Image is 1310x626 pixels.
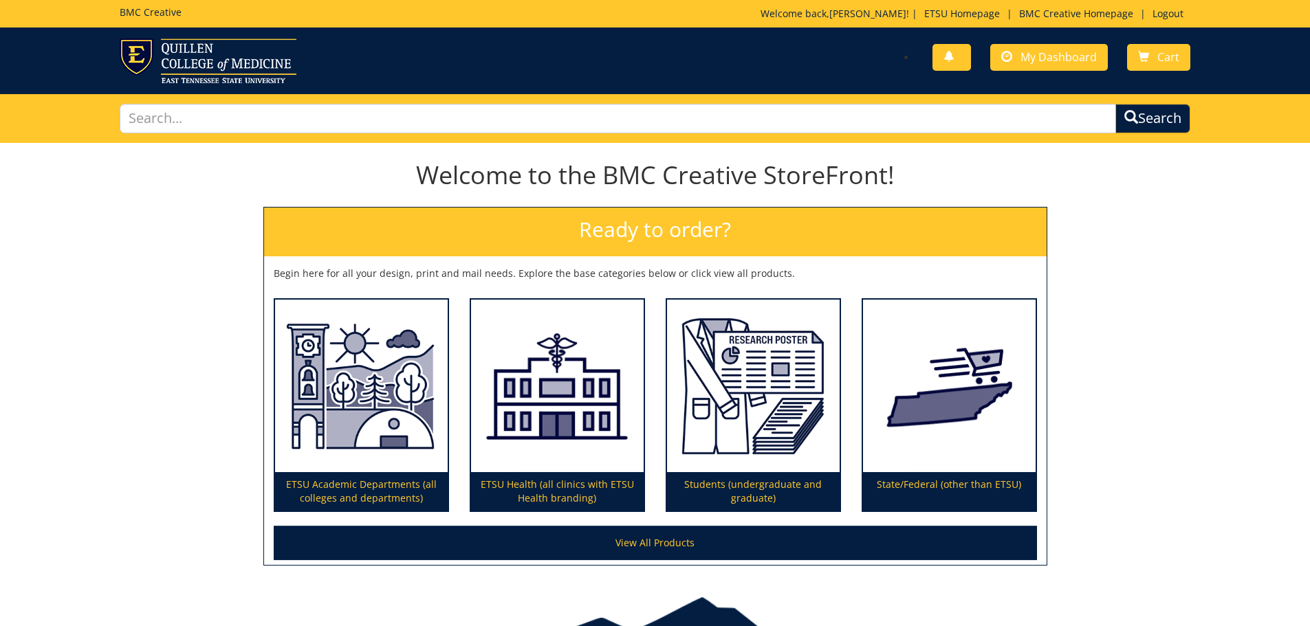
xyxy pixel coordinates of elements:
a: [PERSON_NAME] [829,7,906,20]
img: ETSU Academic Departments (all colleges and departments) [275,300,448,473]
a: Students (undergraduate and graduate) [667,300,840,511]
a: View All Products [274,526,1037,560]
p: ETSU Academic Departments (all colleges and departments) [275,472,448,511]
a: BMC Creative Homepage [1012,7,1140,20]
a: ETSU Homepage [917,7,1007,20]
h2: Ready to order? [264,208,1047,256]
img: ETSU logo [120,38,296,83]
button: Search [1115,104,1190,133]
img: State/Federal (other than ETSU) [863,300,1036,473]
p: Welcome back, ! | | | [761,7,1190,21]
img: ETSU Health (all clinics with ETSU Health branding) [471,300,644,473]
p: State/Federal (other than ETSU) [863,472,1036,511]
a: Logout [1146,7,1190,20]
a: ETSU Health (all clinics with ETSU Health branding) [471,300,644,511]
a: State/Federal (other than ETSU) [863,300,1036,511]
span: My Dashboard [1020,49,1097,65]
p: Begin here for all your design, print and mail needs. Explore the base categories below or click ... [274,267,1037,280]
img: Students (undergraduate and graduate) [667,300,840,473]
span: Cart [1157,49,1179,65]
a: My Dashboard [990,44,1108,71]
a: Cart [1127,44,1190,71]
p: Students (undergraduate and graduate) [667,472,840,511]
input: Search... [120,104,1117,133]
a: ETSU Academic Departments (all colleges and departments) [275,300,448,511]
h1: Welcome to the BMC Creative StoreFront! [263,161,1047,189]
p: ETSU Health (all clinics with ETSU Health branding) [471,472,644,511]
h5: BMC Creative [120,7,182,17]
